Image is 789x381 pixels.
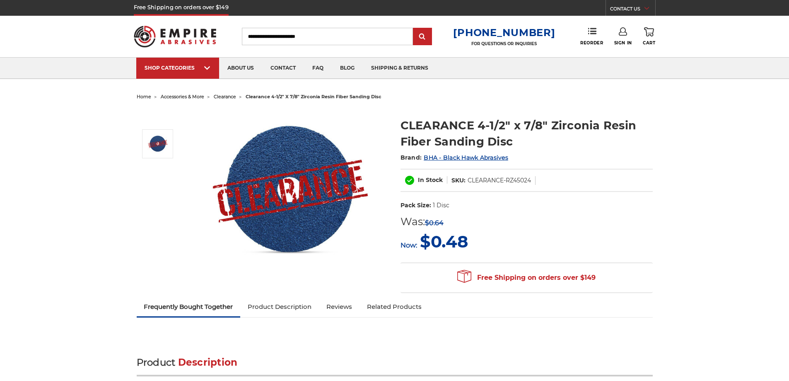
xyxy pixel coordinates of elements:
[137,94,151,99] a: home
[178,357,238,368] span: Description
[401,201,431,210] dt: Pack Size:
[580,40,603,46] span: Reorder
[614,40,632,46] span: Sign In
[643,27,655,46] a: Cart
[453,27,555,39] a: [PHONE_NUMBER]
[433,201,449,210] dd: 1 Disc
[262,58,304,79] a: contact
[219,58,262,79] a: about us
[246,94,381,99] span: clearance 4-1/2" x 7/8" zirconia resin fiber sanding disc
[147,133,168,154] img: CLEARANCE 4-1/2" zirc resin fiber disc
[424,154,508,161] a: BHA - Black Hawk Abrasives
[363,58,437,79] a: shipping & returns
[643,40,655,46] span: Cart
[414,29,431,45] input: Submit
[161,94,204,99] a: accessories & more
[137,357,176,368] span: Product
[425,219,444,227] span: $0.64
[401,241,417,249] span: Now:
[401,154,422,161] span: Brand:
[401,214,468,230] div: Was:
[332,58,363,79] a: blog
[319,298,360,316] a: Reviews
[401,117,653,150] h1: CLEARANCE 4-1/2" x 7/8" Zirconia Resin Fiber Sanding Disc
[137,298,241,316] a: Frequently Bought Together
[304,58,332,79] a: faq
[420,231,468,252] span: $0.48
[240,298,319,316] a: Product Description
[134,20,217,53] img: Empire Abrasives
[580,27,603,45] a: Reorder
[214,94,236,99] a: clearance
[457,269,596,286] span: Free Shipping on orders over $149
[418,176,443,184] span: In Stock
[468,176,531,185] dd: CLEARANCE-RZ45024
[360,298,429,316] a: Related Products
[610,4,655,16] a: CONTACT US
[208,109,373,274] img: CLEARANCE 4-1/2" zirc resin fiber disc
[453,41,555,46] p: FOR QUESTIONS OR INQUIRIES
[451,176,466,185] dt: SKU:
[145,65,211,71] div: SHOP CATEGORIES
